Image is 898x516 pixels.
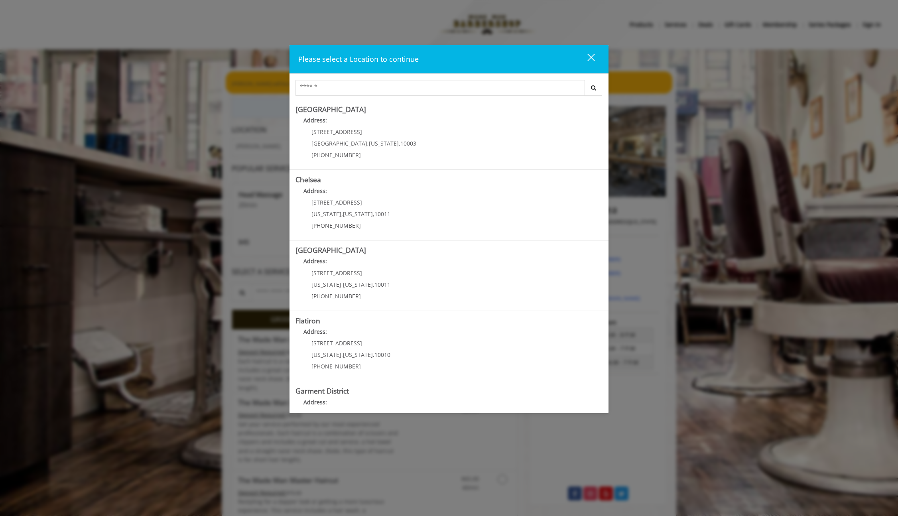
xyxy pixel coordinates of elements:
[341,351,343,358] span: ,
[573,51,600,67] button: close dialog
[311,269,362,277] span: [STREET_ADDRESS]
[303,116,327,124] b: Address:
[295,175,321,184] b: Chelsea
[295,104,366,114] b: [GEOGRAPHIC_DATA]
[589,85,598,91] i: Search button
[311,210,341,218] span: [US_STATE]
[303,398,327,406] b: Address:
[343,281,373,288] span: [US_STATE]
[311,151,361,159] span: [PHONE_NUMBER]
[295,80,603,100] div: Center Select
[311,339,362,347] span: [STREET_ADDRESS]
[303,328,327,335] b: Address:
[374,281,390,288] span: 10011
[311,292,361,300] span: [PHONE_NUMBER]
[298,54,419,64] span: Please select a Location to continue
[311,362,361,370] span: [PHONE_NUMBER]
[295,316,320,325] b: Flatiron
[373,351,374,358] span: ,
[295,386,349,396] b: Garment District
[311,140,367,147] span: [GEOGRAPHIC_DATA]
[311,222,361,229] span: [PHONE_NUMBER]
[369,140,399,147] span: [US_STATE]
[341,210,343,218] span: ,
[311,128,362,136] span: [STREET_ADDRESS]
[295,80,585,96] input: Search Center
[374,351,390,358] span: 10010
[399,140,400,147] span: ,
[367,140,369,147] span: ,
[373,281,374,288] span: ,
[374,210,390,218] span: 10011
[343,351,373,358] span: [US_STATE]
[311,351,341,358] span: [US_STATE]
[303,257,327,265] b: Address:
[343,210,373,218] span: [US_STATE]
[341,281,343,288] span: ,
[311,199,362,206] span: [STREET_ADDRESS]
[295,245,366,255] b: [GEOGRAPHIC_DATA]
[373,210,374,218] span: ,
[578,53,594,65] div: close dialog
[311,281,341,288] span: [US_STATE]
[303,187,327,195] b: Address:
[400,140,416,147] span: 10003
